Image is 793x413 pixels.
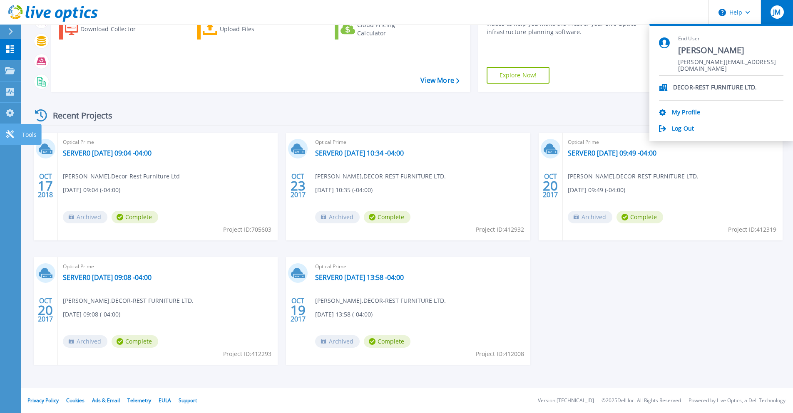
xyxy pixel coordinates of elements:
[773,9,781,15] span: JM
[59,19,152,40] a: Download Collector
[220,21,286,37] div: Upload Files
[315,335,360,348] span: Archived
[63,211,107,223] span: Archived
[223,225,271,234] span: Project ID: 705603
[315,138,525,147] span: Optical Prime
[602,398,681,403] li: © 2025 Dell Inc. All Rights Reserved
[223,349,271,359] span: Project ID: 412293
[290,171,306,201] div: OCT 2017
[678,45,783,56] span: [PERSON_NAME]
[179,397,197,404] a: Support
[568,211,612,223] span: Archived
[80,21,147,37] div: Download Collector
[315,172,446,181] span: [PERSON_NAME] , DECOR-REST FURNITURE LTD.
[112,335,158,348] span: Complete
[315,273,404,282] a: SERVER0 [DATE] 13:58 -04:00
[315,149,404,157] a: SERVER0 [DATE] 10:34 -04:00
[689,398,786,403] li: Powered by Live Optics, a Dell Technology
[538,398,594,403] li: Version: [TECHNICAL_ID]
[197,19,290,40] a: Upload Files
[568,172,699,181] span: [PERSON_NAME] , DECOR-REST FURNITURE LTD.
[420,77,459,84] a: View More
[568,149,656,157] a: SERVER0 [DATE] 09:49 -04:00
[63,273,152,282] a: SERVER0 [DATE] 09:08 -04:00
[678,59,783,67] span: [PERSON_NAME][EMAIL_ADDRESS][DOMAIN_NAME]
[37,295,53,325] div: OCT 2017
[364,211,410,223] span: Complete
[159,397,171,404] a: EULA
[63,172,180,181] span: [PERSON_NAME] , Decor-Rest Furniture Ltd
[22,124,37,146] p: Tools
[63,335,107,348] span: Archived
[290,295,306,325] div: OCT 2017
[568,185,625,195] span: [DATE] 09:49 (-04:00)
[127,397,151,404] a: Telemetry
[92,397,120,404] a: Ads & Email
[364,335,410,348] span: Complete
[357,21,424,37] div: Cloud Pricing Calculator
[543,182,558,189] span: 20
[673,84,757,92] p: DECOR-REST FURNITURE LTD.
[315,310,373,319] span: [DATE] 13:58 (-04:00)
[63,296,194,305] span: [PERSON_NAME] , DECOR-REST FURNITURE LTD.
[38,307,53,314] span: 20
[672,125,694,133] a: Log Out
[678,35,783,42] span: End User
[291,182,306,189] span: 23
[32,105,124,126] div: Recent Projects
[542,171,558,201] div: OCT 2017
[63,149,152,157] a: SERVER0 [DATE] 09:04 -04:00
[476,225,524,234] span: Project ID: 412932
[66,397,85,404] a: Cookies
[476,349,524,359] span: Project ID: 412008
[315,296,446,305] span: [PERSON_NAME] , DECOR-REST FURNITURE LTD.
[315,262,525,271] span: Optical Prime
[487,67,550,84] a: Explore Now!
[37,171,53,201] div: OCT 2018
[291,307,306,314] span: 19
[63,310,120,319] span: [DATE] 09:08 (-04:00)
[63,185,120,195] span: [DATE] 09:04 (-04:00)
[315,211,360,223] span: Archived
[672,109,700,117] a: My Profile
[315,185,373,195] span: [DATE] 10:35 (-04:00)
[617,211,663,223] span: Complete
[63,138,273,147] span: Optical Prime
[27,397,59,404] a: Privacy Policy
[112,211,158,223] span: Complete
[38,182,53,189] span: 17
[568,138,778,147] span: Optical Prime
[728,225,776,234] span: Project ID: 412319
[335,19,428,40] a: Cloud Pricing Calculator
[63,262,273,271] span: Optical Prime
